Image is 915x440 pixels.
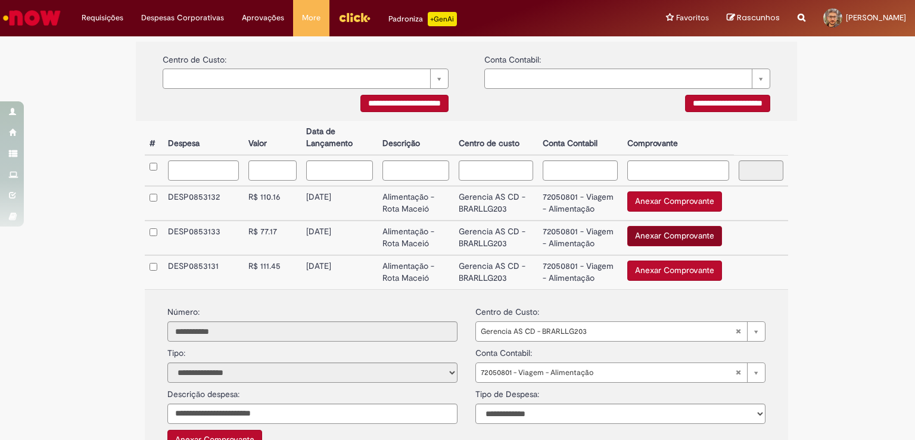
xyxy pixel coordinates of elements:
label: Tipo de Despesa: [475,383,539,401]
th: Despesa [163,121,244,155]
td: R$ 111.45 [244,255,301,289]
a: Limpar campo {0} [484,69,770,89]
span: [PERSON_NAME] [846,13,906,23]
td: Gerencia AS CD - BRARLLG203 [454,255,538,289]
span: Aprovações [242,12,284,24]
div: Padroniza [388,12,457,26]
a: 72050801 - Viagem - AlimentaçãoLimpar campo conta_contabil [475,362,765,383]
th: Descrição [378,121,455,155]
td: DESP0853131 [163,255,244,289]
td: Anexar Comprovante [623,221,734,255]
label: Conta Contabil: [475,342,532,360]
button: Anexar Comprovante [627,261,722,281]
td: Alimentação - Rota Maceió [378,221,455,255]
span: Requisições [82,12,123,24]
button: Anexar Comprovante [627,191,722,212]
a: Gerencia AS CD - BRARLLG203Limpar campo centro_de_custo [475,321,765,342]
td: Alimentação - Rota Maceió [378,186,455,221]
td: [DATE] [301,186,378,221]
td: DESP0853133 [163,221,244,255]
span: Gerencia AS CD - BRARLLG203 [481,322,735,341]
th: Conta Contabil [538,121,623,155]
span: More [302,12,320,24]
span: Rascunhos [737,12,780,23]
abbr: Limpar campo centro_de_custo [729,322,747,341]
th: # [145,121,163,155]
label: Número: [167,306,200,318]
td: Alimentação - Rota Maceió [378,255,455,289]
span: 72050801 - Viagem - Alimentação [481,363,735,382]
span: Favoritos [676,12,709,24]
label: Centro de Custo: [163,48,226,66]
img: ServiceNow [1,6,63,30]
label: Conta Contabil: [484,48,541,66]
td: [DATE] [301,221,378,255]
td: 72050801 - Viagem - Alimentação [538,186,623,221]
td: Anexar Comprovante [623,255,734,289]
td: R$ 77.17 [244,221,301,255]
td: 72050801 - Viagem - Alimentação [538,221,623,255]
button: Anexar Comprovante [627,226,722,246]
td: R$ 110.16 [244,186,301,221]
td: Gerencia AS CD - BRARLLG203 [454,221,538,255]
th: Data de Lançamento [301,121,378,155]
th: Comprovante [623,121,734,155]
td: Anexar Comprovante [623,186,734,221]
label: Descrição despesa: [167,389,239,401]
label: Centro de Custo: [475,300,539,318]
h1: Despesas [145,13,788,36]
span: Despesas Corporativas [141,12,224,24]
td: DESP0853132 [163,186,244,221]
img: click_logo_yellow_360x200.png [338,8,371,26]
label: Tipo: [167,342,185,360]
td: 72050801 - Viagem - Alimentação [538,255,623,289]
th: Centro de custo [454,121,538,155]
td: Gerencia AS CD - BRARLLG203 [454,186,538,221]
abbr: Limpar campo conta_contabil [729,363,747,382]
a: Limpar campo {0} [163,69,449,89]
p: +GenAi [428,12,457,26]
a: Rascunhos [727,13,780,24]
th: Valor [244,121,301,155]
td: [DATE] [301,255,378,289]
